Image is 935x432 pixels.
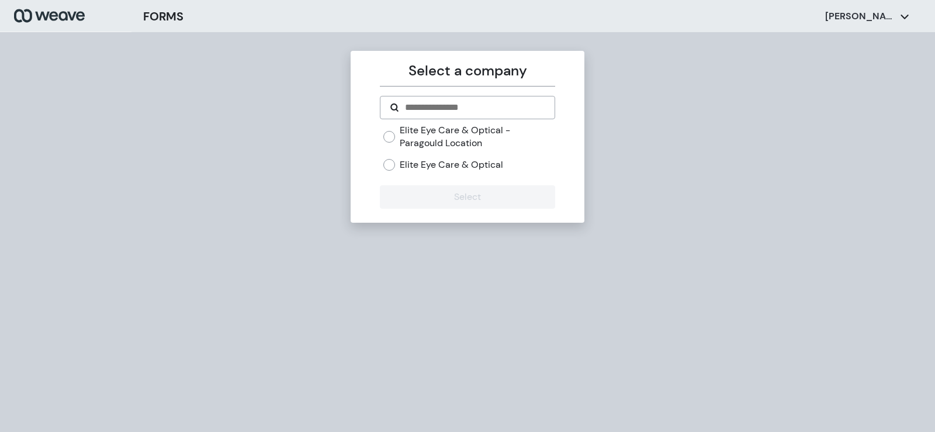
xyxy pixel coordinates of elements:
[825,10,895,23] p: [PERSON_NAME]
[400,124,555,149] label: Elite Eye Care & Optical - Paragould Location
[404,101,545,115] input: Search
[380,60,555,81] p: Select a company
[143,8,183,25] h3: FORMS
[380,185,555,209] button: Select
[400,158,503,171] label: Elite Eye Care & Optical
